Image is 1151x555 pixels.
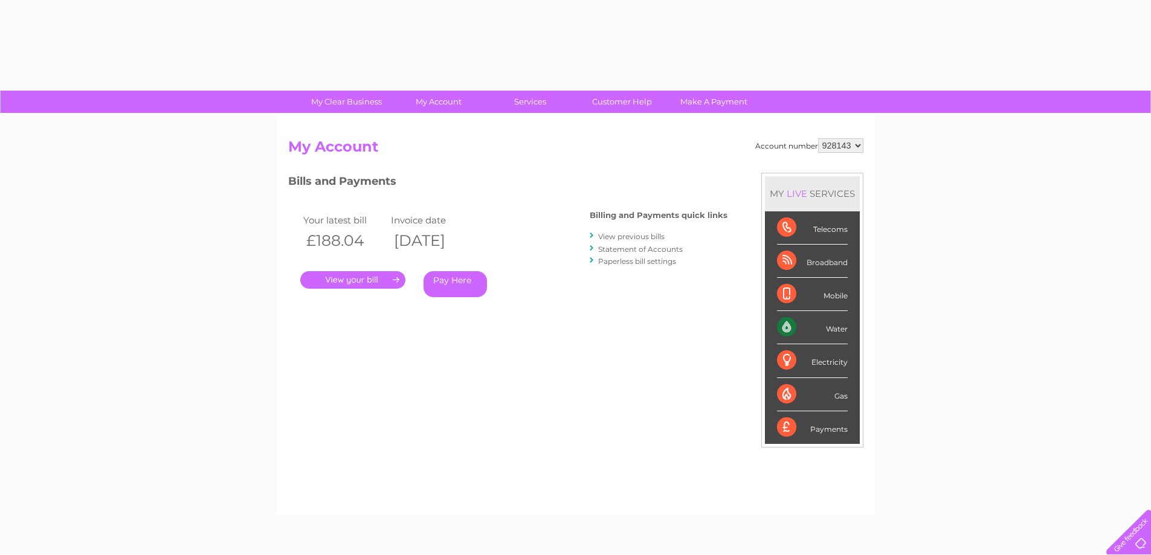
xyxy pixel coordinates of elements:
div: LIVE [784,188,810,199]
th: £188.04 [300,228,388,253]
h3: Bills and Payments [288,173,727,194]
a: Services [480,91,580,113]
a: Customer Help [572,91,672,113]
a: Make A Payment [664,91,764,113]
div: Payments [777,411,848,444]
a: View previous bills [598,232,665,241]
a: Statement of Accounts [598,245,683,254]
div: Electricity [777,344,848,377]
div: Account number [755,138,863,153]
div: MY SERVICES [765,176,860,211]
td: Your latest bill [300,212,388,228]
h4: Billing and Payments quick links [590,211,727,220]
div: Broadband [777,245,848,278]
th: [DATE] [388,228,476,253]
h2: My Account [288,138,863,161]
a: My Clear Business [297,91,396,113]
div: Mobile [777,278,848,311]
a: Paperless bill settings [598,257,676,266]
a: Pay Here [424,271,487,297]
div: Telecoms [777,211,848,245]
a: . [300,271,405,289]
td: Invoice date [388,212,476,228]
a: My Account [389,91,488,113]
div: Gas [777,378,848,411]
div: Water [777,311,848,344]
